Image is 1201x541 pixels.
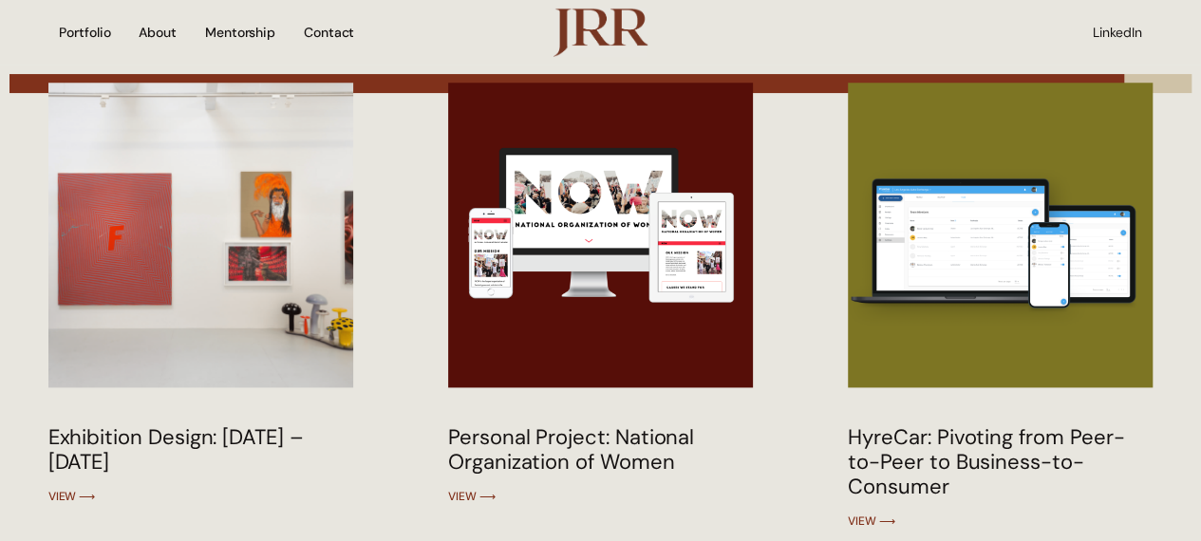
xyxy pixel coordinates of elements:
[553,8,647,56] img: logo
[48,489,96,504] a: Read more about Exhibition Design: 2015 – 2017
[848,513,895,529] a: Read more about HyreCar: Pivoting from Peer-to-Peer to Business-to-Consumer
[48,423,304,476] a: Exhibition Design: [DATE] – [DATE]
[848,423,1124,500] a: HyreCar: Pivoting from Peer-to-Peer to Business-to-Consumer
[448,489,496,504] a: Read more about Personal Project: National Organization of Women
[448,423,694,476] a: Personal Project: National Organization of Women
[1093,25,1142,40] a: LinkedIn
